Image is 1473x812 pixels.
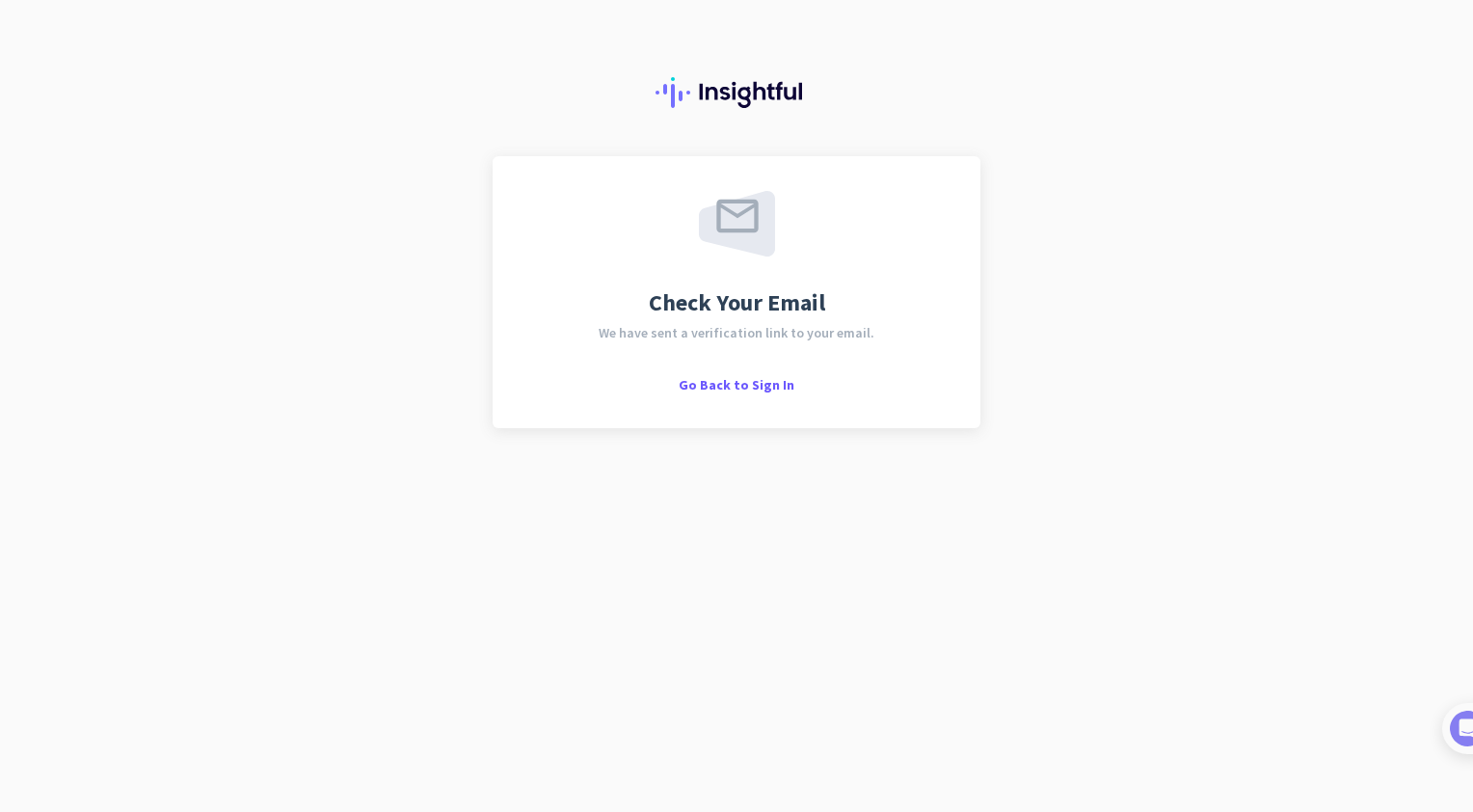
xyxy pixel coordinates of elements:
[699,191,775,257] img: email-sent
[656,77,817,108] img: Insightful
[679,376,794,393] span: Go Back to Sign In
[649,291,825,314] span: Check Your Email
[599,326,874,339] span: We have sent a verification link to your email.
